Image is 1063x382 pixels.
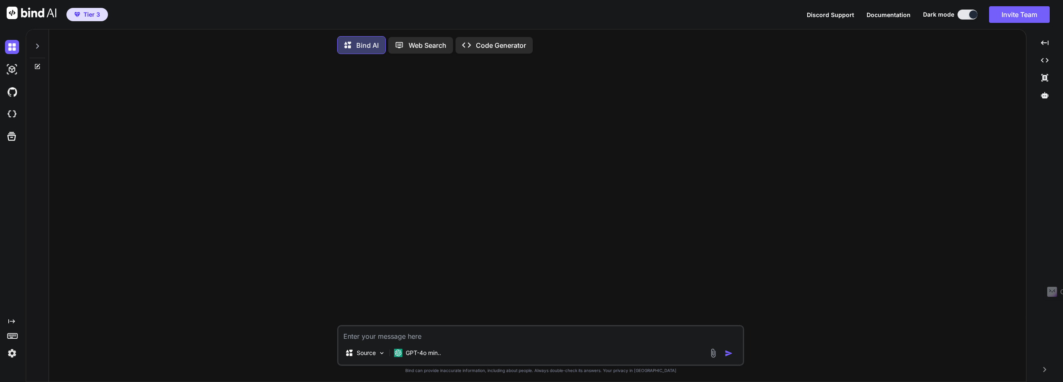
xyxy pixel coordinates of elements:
button: Documentation [867,10,911,19]
p: Bind can provide inaccurate information, including about people. Always double-check its answers.... [337,367,744,374]
p: GPT-4o min.. [406,349,441,357]
img: premium [74,12,80,17]
img: Pick Models [378,350,385,357]
span: Documentation [867,11,911,18]
span: Tier 3 [83,10,100,19]
img: darkChat [5,40,19,54]
img: darkAi-studio [5,62,19,76]
span: Discord Support [807,11,854,18]
img: settings [5,346,19,360]
img: attachment [708,348,718,358]
p: Web Search [409,40,446,50]
p: Source [357,349,376,357]
img: githubDark [5,85,19,99]
p: Code Generator [476,40,526,50]
button: Discord Support [807,10,854,19]
img: cloudideIcon [5,107,19,121]
span: Dark mode [923,10,954,19]
button: premiumTier 3 [66,8,108,21]
img: Bind AI [7,7,56,19]
button: Invite Team [989,6,1050,23]
p: Bind AI [356,40,379,50]
img: GPT-4o mini [394,349,402,357]
img: icon [725,349,733,357]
